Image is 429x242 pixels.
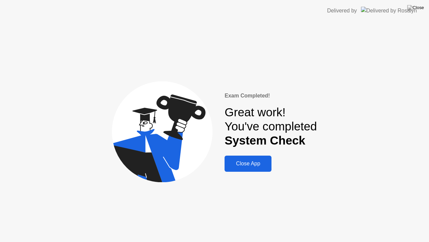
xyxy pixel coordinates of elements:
img: Close [407,5,424,10]
div: Great work! You've completed [225,105,317,148]
div: Exam Completed! [225,92,317,100]
div: Close App [227,161,269,167]
div: Delivered by [327,7,357,15]
b: System Check [225,134,305,147]
img: Delivered by Rosalyn [361,7,417,14]
button: Close App [225,156,271,172]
